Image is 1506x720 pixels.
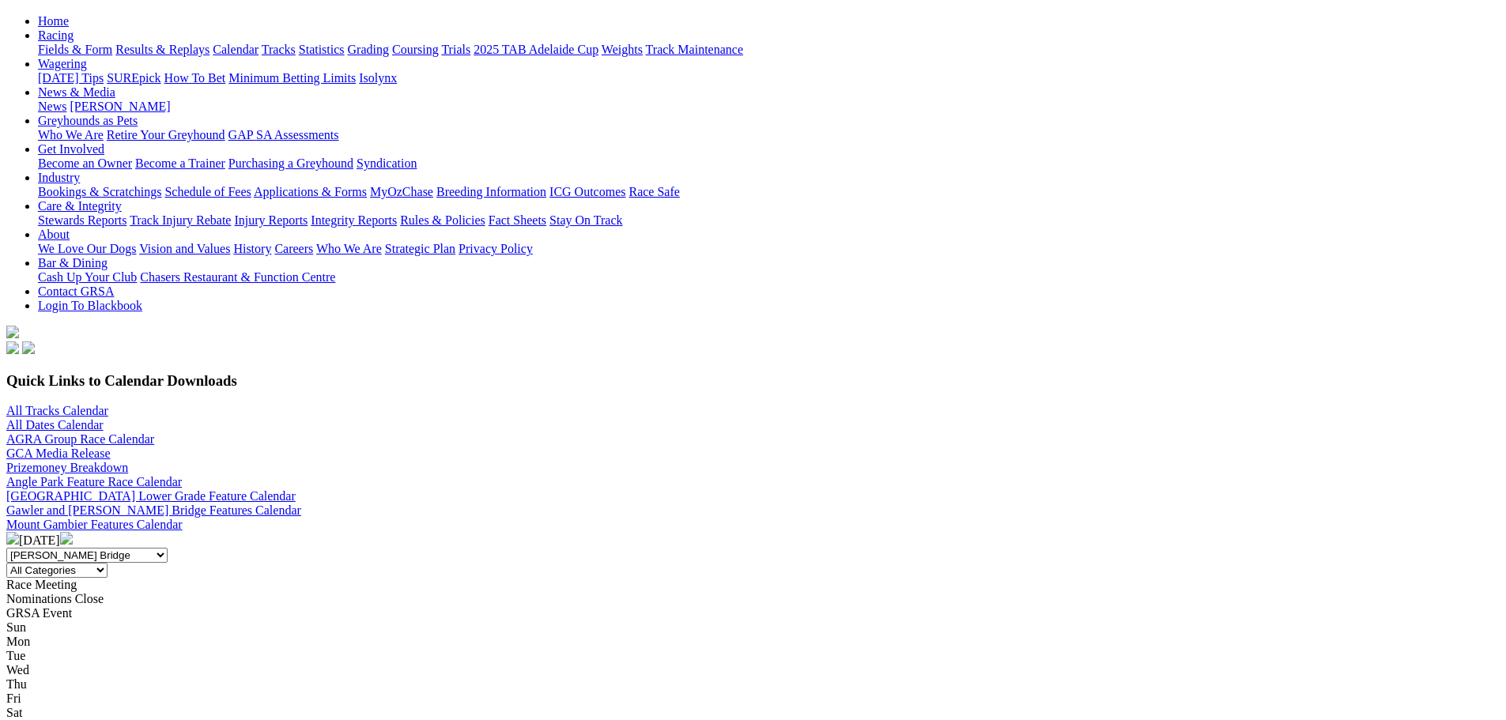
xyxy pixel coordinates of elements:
div: Mon [6,635,1500,649]
div: Racing [38,43,1500,57]
img: facebook.svg [6,341,19,354]
h3: Quick Links to Calendar Downloads [6,372,1500,390]
a: Track Injury Rebate [130,213,231,227]
a: Get Involved [38,142,104,156]
div: News & Media [38,100,1500,114]
a: About [38,228,70,241]
a: Strategic Plan [385,242,455,255]
a: Race Safe [628,185,679,198]
a: Stay On Track [549,213,622,227]
a: Isolynx [359,71,397,85]
a: Purchasing a Greyhound [228,156,353,170]
a: [GEOGRAPHIC_DATA] Lower Grade Feature Calendar [6,489,296,503]
a: We Love Our Dogs [38,242,136,255]
a: Wagering [38,57,87,70]
img: logo-grsa-white.png [6,326,19,338]
a: All Dates Calendar [6,418,104,432]
div: Thu [6,677,1500,692]
a: Mount Gambier Features Calendar [6,518,183,531]
div: Bar & Dining [38,270,1500,285]
div: Nominations Close [6,592,1500,606]
div: GRSA Event [6,606,1500,620]
a: Syndication [357,156,417,170]
a: History [233,242,271,255]
img: chevron-right-pager-white.svg [60,532,73,545]
div: Fri [6,692,1500,706]
a: Cash Up Your Club [38,270,137,284]
a: Schedule of Fees [164,185,251,198]
a: Track Maintenance [646,43,743,56]
a: Become an Owner [38,156,132,170]
a: Careers [274,242,313,255]
img: chevron-left-pager-white.svg [6,532,19,545]
div: Tue [6,649,1500,663]
a: Contact GRSA [38,285,114,298]
div: Wed [6,663,1500,677]
a: News & Media [38,85,115,99]
a: Trials [441,43,470,56]
a: [DATE] Tips [38,71,104,85]
div: Race Meeting [6,578,1500,592]
img: twitter.svg [22,341,35,354]
a: Who We Are [316,242,382,255]
a: Angle Park Feature Race Calendar [6,475,182,488]
a: Tracks [262,43,296,56]
a: Become a Trainer [135,156,225,170]
a: Fields & Form [38,43,112,56]
a: Stewards Reports [38,213,126,227]
div: About [38,242,1500,256]
a: Login To Blackbook [38,299,142,312]
a: Breeding Information [436,185,546,198]
a: 2025 TAB Adelaide Cup [474,43,598,56]
a: Rules & Policies [400,213,485,227]
a: Who We Are [38,128,104,141]
a: Grading [348,43,389,56]
a: Minimum Betting Limits [228,71,356,85]
a: All Tracks Calendar [6,404,108,417]
a: Statistics [299,43,345,56]
div: Care & Integrity [38,213,1500,228]
a: Retire Your Greyhound [107,128,225,141]
a: Applications & Forms [254,185,367,198]
a: Results & Replays [115,43,209,56]
a: ICG Outcomes [549,185,625,198]
a: Integrity Reports [311,213,397,227]
a: Home [38,14,69,28]
div: Industry [38,185,1500,199]
a: MyOzChase [370,185,433,198]
a: Privacy Policy [459,242,533,255]
a: [PERSON_NAME] [70,100,170,113]
a: Prizemoney Breakdown [6,461,128,474]
a: GAP SA Assessments [228,128,339,141]
a: Bookings & Scratchings [38,185,161,198]
div: Sun [6,620,1500,635]
div: Greyhounds as Pets [38,128,1500,142]
a: Care & Integrity [38,199,122,213]
a: Greyhounds as Pets [38,114,138,127]
a: GCA Media Release [6,447,111,460]
a: Weights [602,43,643,56]
div: Sat [6,706,1500,720]
div: [DATE] [6,532,1500,548]
a: Injury Reports [234,213,308,227]
a: Bar & Dining [38,256,108,270]
div: Get Involved [38,156,1500,171]
a: How To Bet [164,71,226,85]
a: Chasers Restaurant & Function Centre [140,270,335,284]
a: Industry [38,171,80,184]
a: Vision and Values [139,242,230,255]
a: Racing [38,28,74,42]
a: AGRA Group Race Calendar [6,432,154,446]
a: Coursing [392,43,439,56]
div: Wagering [38,71,1500,85]
a: Calendar [213,43,259,56]
a: SUREpick [107,71,160,85]
a: Gawler and [PERSON_NAME] Bridge Features Calendar [6,503,301,517]
a: News [38,100,66,113]
a: Fact Sheets [489,213,546,227]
